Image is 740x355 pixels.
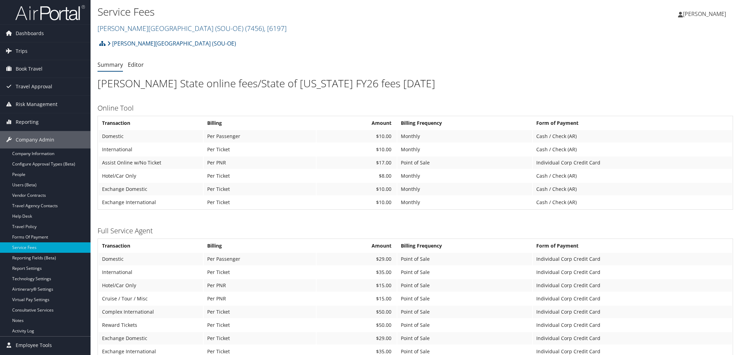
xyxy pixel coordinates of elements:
td: Monthly [397,183,532,195]
td: Hotel/Car Only [99,279,203,292]
td: Per PNR [204,279,316,292]
td: $15.00 [317,292,397,305]
a: [PERSON_NAME][GEOGRAPHIC_DATA] (SOU-OE) [107,37,236,50]
td: $29.00 [317,332,397,345]
td: Domestic [99,130,203,143]
span: ( 7456 ) [245,24,264,33]
td: Per PNR [204,292,316,305]
td: $29.00 [317,253,397,265]
td: $50.00 [317,319,397,331]
td: Per Ticket [204,183,316,195]
td: Per PNR [204,156,316,169]
td: Cash / Check (AR) [533,143,732,156]
td: Complex International [99,306,203,318]
img: airportal-logo.png [15,5,85,21]
span: Employee Tools [16,337,52,354]
th: Billing Frequency [397,117,532,129]
td: Point of Sale [397,279,532,292]
th: Amount [317,117,397,129]
th: Billing Frequency [397,240,532,252]
a: Summary [98,61,123,68]
td: Per Passenger [204,130,316,143]
td: Domestic [99,253,203,265]
td: Individual Corp Credit Card [533,319,732,331]
h3: Online Tool [98,103,733,113]
td: $17.00 [317,156,397,169]
th: Amount [317,240,397,252]
th: Form of Payment [533,240,732,252]
td: $35.00 [317,266,397,279]
td: Per Ticket [204,196,316,209]
td: Hotel/Car Only [99,170,203,182]
th: Billing [204,117,316,129]
td: $8.00 [317,170,397,182]
td: Cash / Check (AR) [533,183,732,195]
td: Individual Corp Credit Card [533,279,732,292]
td: Reward Tickets [99,319,203,331]
td: Exchange Domestic [99,332,203,345]
td: International [99,143,203,156]
td: Cash / Check (AR) [533,196,732,209]
th: Transaction [99,117,203,129]
td: Point of Sale [397,266,532,279]
a: Editor [128,61,144,68]
h3: Full Service Agent [98,226,733,236]
td: Individual Corp Credit Card [533,156,732,169]
td: Individual Corp Credit Card [533,306,732,318]
span: Risk Management [16,96,57,113]
span: Travel Approval [16,78,52,95]
td: Point of Sale [397,292,532,305]
h1: [PERSON_NAME] State online fees/State of [US_STATE] FY26 fees [DATE] [98,76,733,91]
td: $15.00 [317,279,397,292]
span: Company Admin [16,131,54,148]
td: $50.00 [317,306,397,318]
td: Point of Sale [397,156,532,169]
td: $10.00 [317,130,397,143]
td: International [99,266,203,279]
td: Individual Corp Credit Card [533,292,732,305]
a: [PERSON_NAME][GEOGRAPHIC_DATA] (SOU-OE) [98,24,287,33]
td: Per Passenger [204,253,316,265]
span: [PERSON_NAME] [683,10,726,18]
span: , [ 6197 ] [264,24,287,33]
td: Exchange Domestic [99,183,203,195]
td: Individual Corp Credit Card [533,332,732,345]
td: Cash / Check (AR) [533,130,732,143]
td: Monthly [397,130,532,143]
td: Individual Corp Credit Card [533,266,732,279]
td: Per Ticket [204,306,316,318]
span: Book Travel [16,60,42,78]
td: Point of Sale [397,319,532,331]
th: Form of Payment [533,117,732,129]
td: Individual Corp Credit Card [533,253,732,265]
th: Transaction [99,240,203,252]
td: Per Ticket [204,143,316,156]
td: Cash / Check (AR) [533,170,732,182]
td: Per Ticket [204,266,316,279]
td: Per Ticket [204,332,316,345]
td: $10.00 [317,196,397,209]
td: Cruise / Tour / Misc [99,292,203,305]
td: Monthly [397,170,532,182]
td: Point of Sale [397,332,532,345]
td: Monthly [397,143,532,156]
td: $10.00 [317,143,397,156]
span: Reporting [16,113,39,131]
td: Per Ticket [204,319,316,331]
td: Point of Sale [397,253,532,265]
span: Trips [16,42,28,60]
td: Point of Sale [397,306,532,318]
span: Dashboards [16,25,44,42]
a: [PERSON_NAME] [678,3,733,24]
td: Assist Online w/No Ticket [99,156,203,169]
td: Monthly [397,196,532,209]
h1: Service Fees [98,5,521,19]
th: Billing [204,240,316,252]
td: $10.00 [317,183,397,195]
td: Per Ticket [204,170,316,182]
td: Exchange International [99,196,203,209]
